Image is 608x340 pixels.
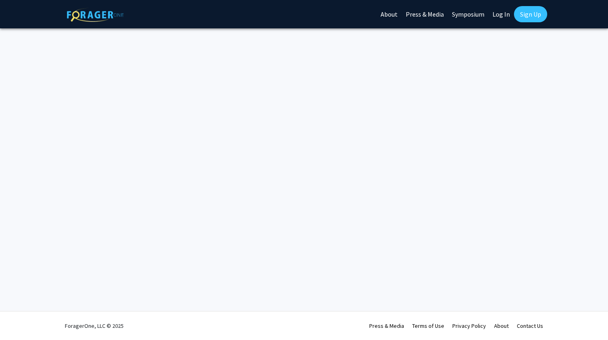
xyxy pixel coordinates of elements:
a: Terms of Use [412,322,444,329]
a: Sign Up [514,6,547,22]
div: ForagerOne, LLC © 2025 [65,312,124,340]
img: ForagerOne Logo [67,8,124,22]
a: Press & Media [369,322,404,329]
a: About [494,322,509,329]
a: Privacy Policy [452,322,486,329]
a: Contact Us [517,322,543,329]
